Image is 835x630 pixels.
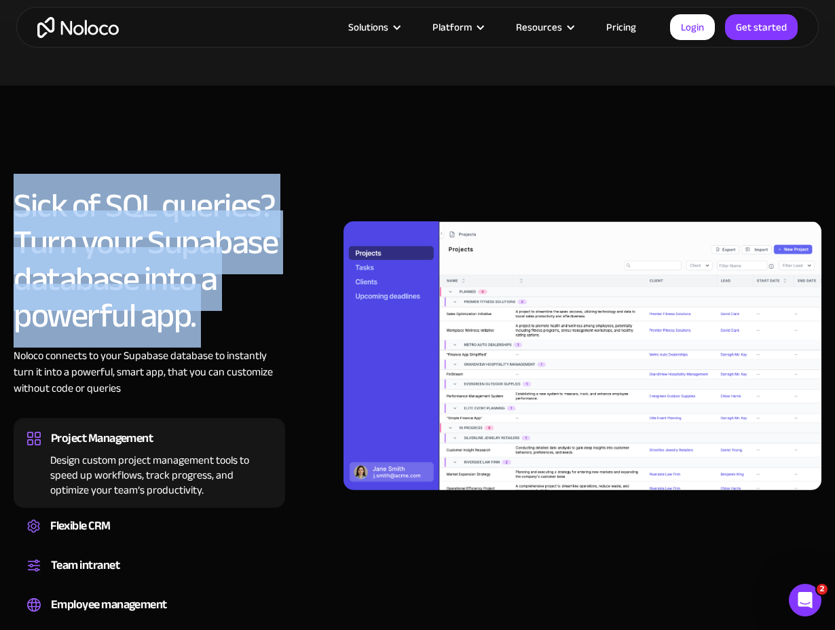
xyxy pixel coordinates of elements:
[27,536,272,540] div: Create a custom CRM that you can adapt to your business’s needs, centralize your workflows, and m...
[27,615,272,619] div: Easily manage employee information, track performance, and handle HR tasks from a single platform.
[589,18,653,36] a: Pricing
[415,18,499,36] div: Platform
[725,14,798,40] a: Get started
[27,449,272,498] div: Design custom project management tools to speed up workflows, track progress, and optimize your t...
[670,14,715,40] a: Login
[516,18,562,36] div: Resources
[789,584,821,616] iframe: Intercom live chat
[27,576,272,580] div: Set up a central space for your team to collaborate, share information, and stay up to date on co...
[37,17,119,38] a: home
[14,348,285,417] div: Noloco connects to your Supabase database to instantly turn it into a powerful, smart app, that y...
[432,18,472,36] div: Platform
[50,516,111,536] div: Flexible CRM
[817,584,828,595] span: 2
[51,555,119,576] div: Team intranet
[499,18,589,36] div: Resources
[331,18,415,36] div: Solutions
[51,428,153,449] div: Project Management
[348,18,388,36] div: Solutions
[14,187,285,334] h2: Sick of SQL queries? Turn your Supabase database into a powerful app.
[51,595,167,615] div: Employee management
